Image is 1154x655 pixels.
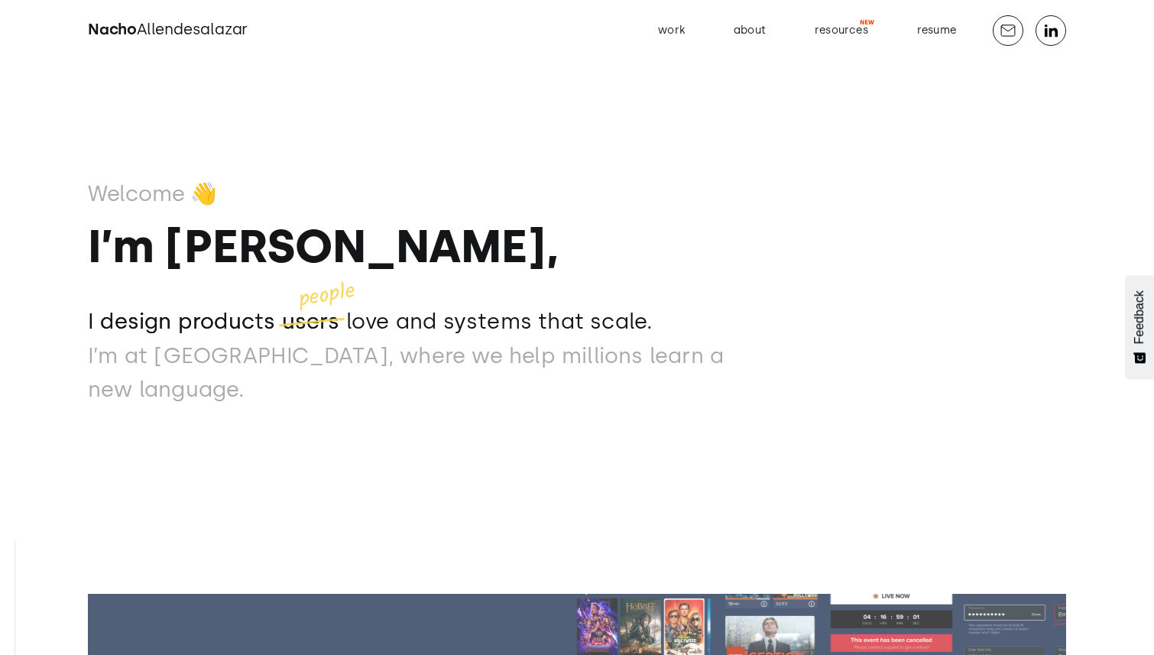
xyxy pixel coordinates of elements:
a: about [721,18,778,43]
div: resources [815,21,868,41]
a: work [646,18,697,43]
div: about [734,21,766,41]
h2: Nacho [88,18,248,43]
p: 👋 [190,177,217,211]
p: I’m at [GEOGRAPHIC_DATA], where we help millions learn a new language. [88,339,773,407]
p: people [297,278,357,313]
span: Feedback [1133,290,1146,344]
span: Allendesalazar [137,20,248,38]
a: resume [905,18,968,43]
div: work [658,21,685,41]
strong: I’m [PERSON_NAME], [88,219,558,274]
a: resources [802,18,880,43]
div: resume [917,21,956,41]
p: Welcome [88,177,185,211]
p: I design products users [88,304,340,339]
a: home [88,18,248,43]
button: Feedback - Show survey [1125,275,1154,379]
p: I design products users love and systems that scale. [88,304,773,339]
